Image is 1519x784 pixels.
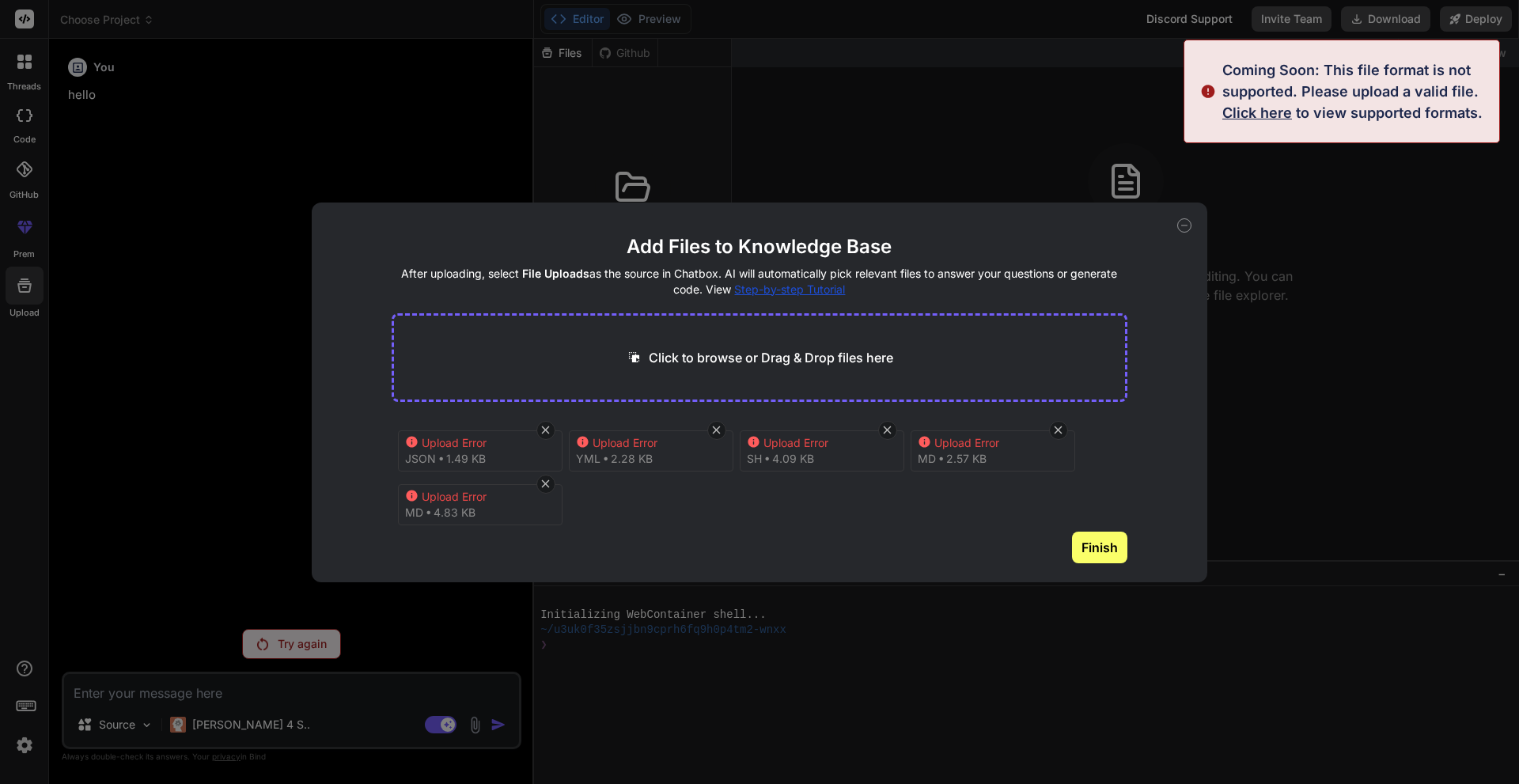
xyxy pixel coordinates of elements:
[576,451,600,467] span: yml
[434,505,475,521] span: 4.83 KB
[611,451,653,467] span: 2.28 KB
[1222,104,1292,121] span: Click here
[734,282,845,296] span: Step-by-step Tutorial
[649,348,893,367] p: Click to browse or Drag & Drop files here
[392,266,1128,297] h4: After uploading, select as the source in Chatbox. AI will automatically pick relevant files to an...
[934,435,1061,451] div: Upload Error
[522,267,589,280] span: File Uploads
[1222,59,1490,123] div: Coming Soon: This file format is not supported. Please upload a valid file. to view supported for...
[918,451,936,467] span: md
[1200,59,1216,123] img: alert
[772,451,814,467] span: 4.09 KB
[405,451,436,467] span: json
[593,435,719,451] div: Upload Error
[763,435,890,451] div: Upload Error
[422,435,548,451] div: Upload Error
[422,489,548,505] div: Upload Error
[747,451,762,467] span: sh
[1072,532,1127,563] button: Finish
[405,505,423,521] span: md
[392,234,1128,259] h2: Add Files to Knowledge Base
[946,451,987,467] span: 2.57 KB
[446,451,486,467] span: 1.49 KB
